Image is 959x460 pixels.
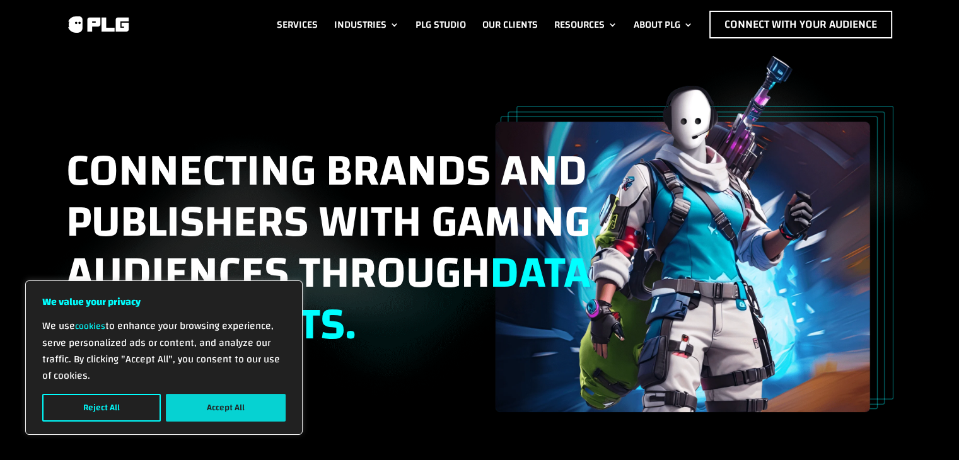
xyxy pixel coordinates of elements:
[75,318,105,335] a: cookies
[554,11,617,38] a: Resources
[896,400,959,460] iframe: Chat Widget
[66,129,591,366] span: Connecting brands and publishers with gaming audiences through
[42,394,161,422] button: Reject All
[634,11,693,38] a: About PLG
[25,280,303,435] div: We value your privacy
[277,11,318,38] a: Services
[42,318,286,384] p: We use to enhance your browsing experience, serve personalized ads or content, and analyze our tr...
[416,11,466,38] a: PLG Studio
[482,11,538,38] a: Our Clients
[709,11,892,38] a: Connect with Your Audience
[66,231,591,365] span: data and insights.
[166,394,286,422] button: Accept All
[42,294,286,310] p: We value your privacy
[334,11,399,38] a: Industries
